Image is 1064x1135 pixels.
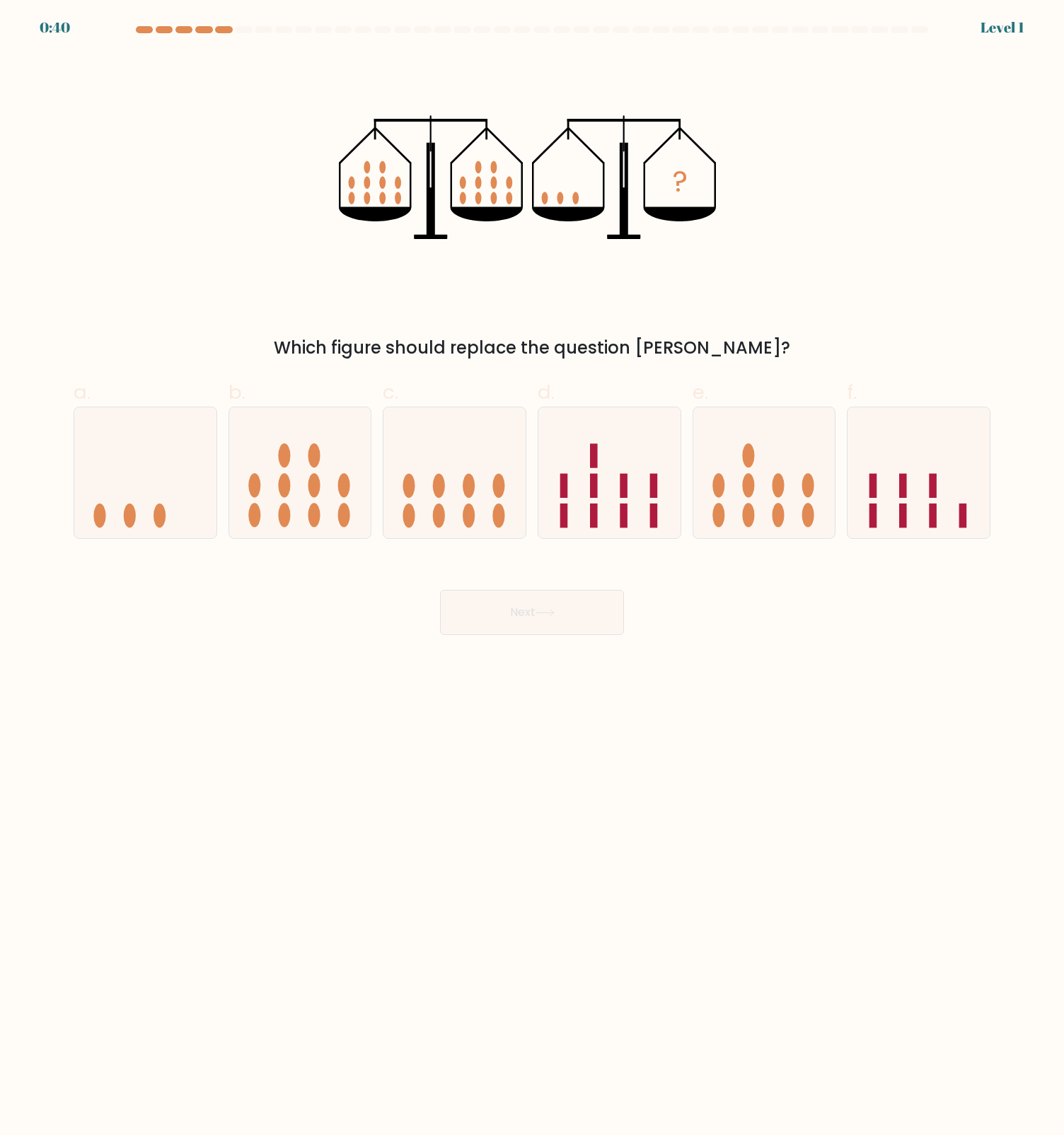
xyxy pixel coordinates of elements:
[383,378,398,406] span: c.
[672,162,688,202] tspan: ?
[981,17,1024,38] div: Level 1
[74,378,91,406] span: a.
[693,378,708,406] span: e.
[229,378,245,406] span: b.
[440,590,624,635] button: Next
[40,17,70,38] div: 0:40
[82,335,982,361] div: Which figure should replace the question [PERSON_NAME]?
[538,378,555,406] span: d.
[847,378,857,406] span: f.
